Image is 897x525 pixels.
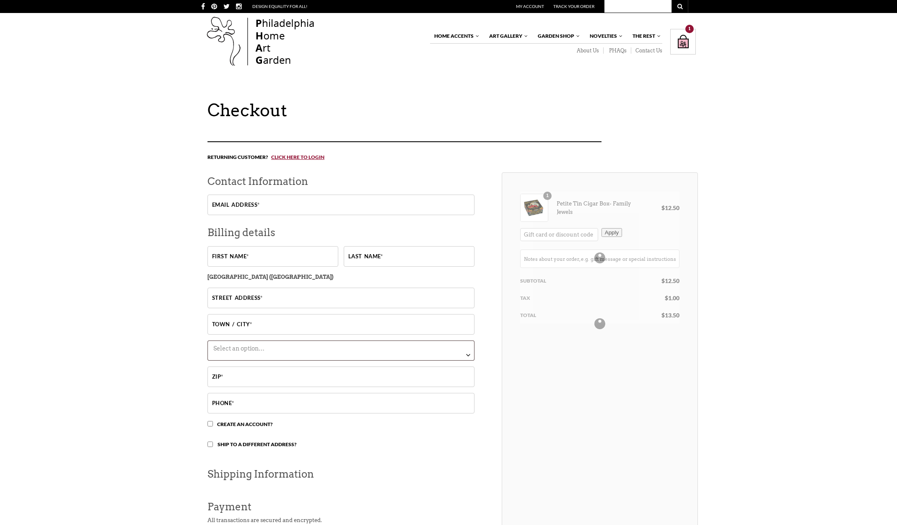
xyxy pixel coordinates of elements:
[207,421,213,426] input: Create an account?
[207,498,474,516] h3: Payment
[571,47,604,54] a: About Us
[207,465,474,483] h3: Shipping Information
[268,154,324,160] a: Click here to login
[631,47,662,54] a: Contact Us
[217,421,272,427] span: Create an account?
[207,516,474,525] p: All transactions are secured and encrypted.
[586,29,623,43] a: Novelties
[628,29,661,43] a: The Rest
[430,29,480,43] a: Home Accents
[207,340,474,361] span: State
[207,141,601,172] div: Returning customer?
[534,29,581,43] a: Garden Shop
[604,47,631,54] a: PHAQs
[207,172,474,190] h3: Contact Information
[213,345,264,352] span: Select an option…
[553,4,594,9] a: Track Your Order
[207,442,213,447] input: Ship to a different address?
[207,100,698,120] h1: Checkout
[685,25,694,33] div: 1
[218,441,296,447] span: Ship to a different address?
[207,224,474,242] h3: Billing details
[485,29,529,43] a: Art Gallery
[516,4,544,9] a: My Account
[207,274,334,280] strong: [GEOGRAPHIC_DATA] ([GEOGRAPHIC_DATA])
